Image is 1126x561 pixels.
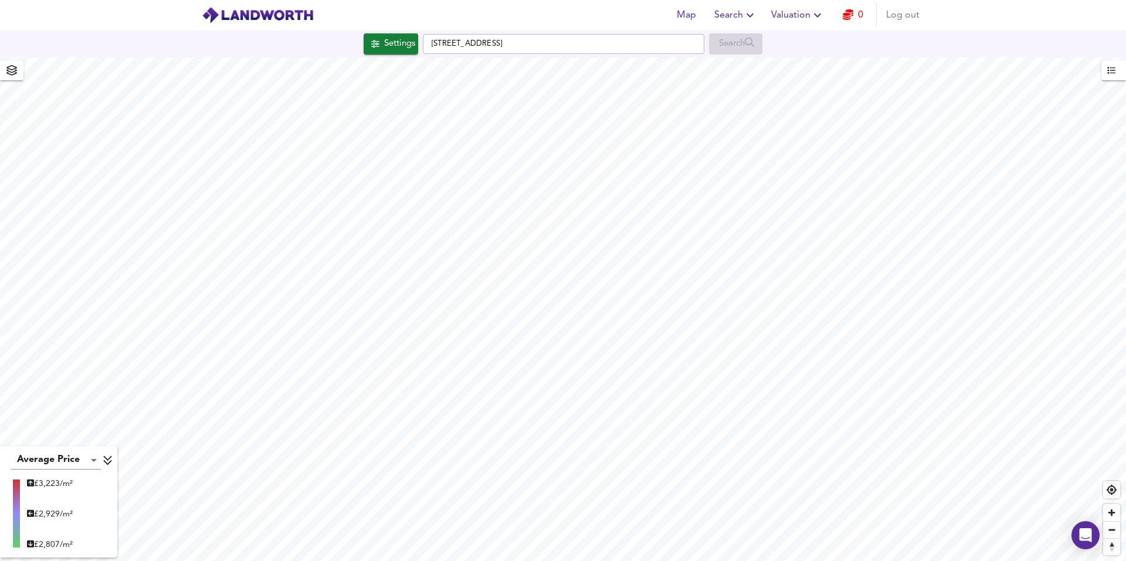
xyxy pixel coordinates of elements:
[27,478,73,489] div: £ 3,223/m²
[27,508,73,520] div: £ 2,929/m²
[27,539,73,550] div: £ 2,807/m²
[834,4,871,27] button: 0
[843,7,863,23] a: 0
[423,34,704,54] input: Enter a location...
[202,6,314,24] img: logo
[709,33,762,55] div: Enable a Source before running a Search
[1103,481,1120,498] button: Find my location
[672,7,700,23] span: Map
[886,7,920,23] span: Log out
[11,451,101,470] div: Average Price
[881,4,924,27] button: Log out
[1071,521,1100,549] div: Open Intercom Messenger
[710,4,762,27] button: Search
[384,36,415,52] div: Settings
[364,33,418,55] button: Settings
[1103,522,1120,538] span: Zoom out
[1103,504,1120,521] button: Zoom in
[364,33,418,55] div: Click to configure Search Settings
[1103,538,1120,555] button: Reset bearing to north
[714,7,757,23] span: Search
[1103,539,1120,555] span: Reset bearing to north
[1103,521,1120,538] button: Zoom out
[767,4,829,27] button: Valuation
[771,7,825,23] span: Valuation
[667,4,705,27] button: Map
